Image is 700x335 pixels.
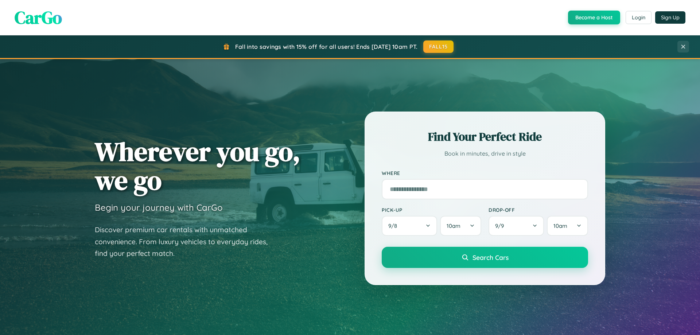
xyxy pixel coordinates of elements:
[382,247,588,268] button: Search Cars
[547,216,588,236] button: 10am
[382,216,437,236] button: 9/8
[235,43,418,50] span: Fall into savings with 15% off for all users! Ends [DATE] 10am PT.
[447,222,460,229] span: 10am
[95,202,223,213] h3: Begin your journey with CarGo
[553,222,567,229] span: 10am
[95,137,300,195] h1: Wherever you go, we go
[440,216,481,236] button: 10am
[382,207,481,213] label: Pick-up
[95,224,277,260] p: Discover premium car rentals with unmatched convenience. From luxury vehicles to everyday rides, ...
[15,5,62,30] span: CarGo
[472,253,509,261] span: Search Cars
[388,222,401,229] span: 9 / 8
[382,170,588,176] label: Where
[382,129,588,145] h2: Find Your Perfect Ride
[423,40,454,53] button: FALL15
[655,11,685,24] button: Sign Up
[489,207,588,213] label: Drop-off
[489,216,544,236] button: 9/9
[568,11,620,24] button: Become a Host
[626,11,652,24] button: Login
[382,148,588,159] p: Book in minutes, drive in style
[495,222,507,229] span: 9 / 9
